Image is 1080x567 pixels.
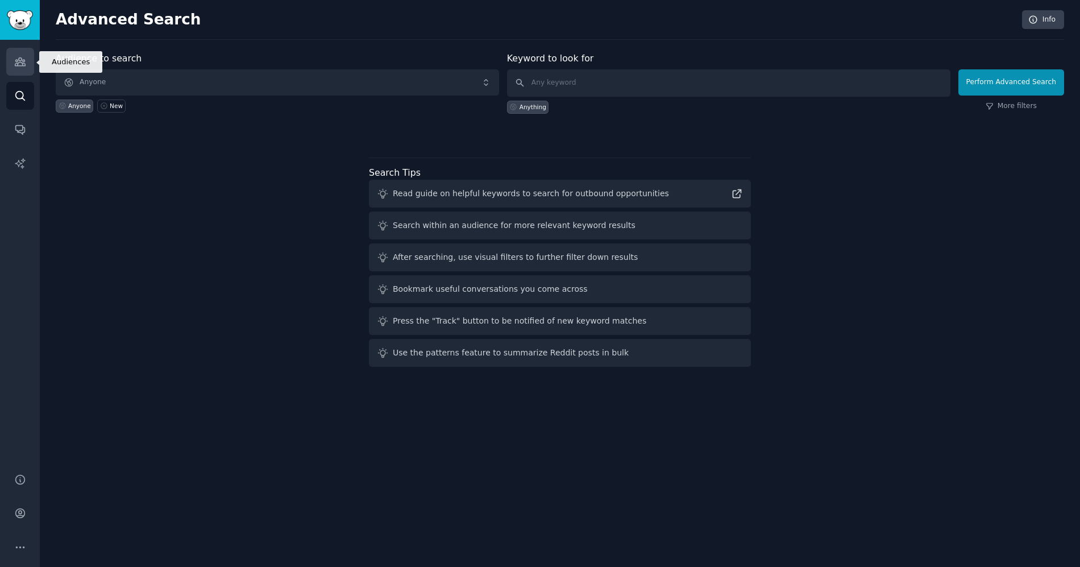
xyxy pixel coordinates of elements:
div: Anyone [68,102,91,110]
img: GummySearch logo [7,10,33,30]
label: Audience to search [56,53,142,64]
div: After searching, use visual filters to further filter down results [393,251,638,263]
div: New [110,102,123,110]
a: More filters [986,101,1037,111]
button: Perform Advanced Search [958,69,1064,96]
input: Any keyword [507,69,950,97]
a: New [97,100,125,113]
div: Use the patterns feature to summarize Reddit posts in bulk [393,347,629,359]
h2: Advanced Search [56,11,1016,29]
a: Info [1022,10,1064,30]
label: Search Tips [369,167,421,178]
div: Anything [520,103,546,111]
div: Press the "Track" button to be notified of new keyword matches [393,315,646,327]
div: Search within an audience for more relevant keyword results [393,220,635,231]
div: Bookmark useful conversations you come across [393,283,588,295]
label: Keyword to look for [507,53,594,64]
button: Anyone [56,69,499,96]
div: Read guide on helpful keywords to search for outbound opportunities [393,188,669,200]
